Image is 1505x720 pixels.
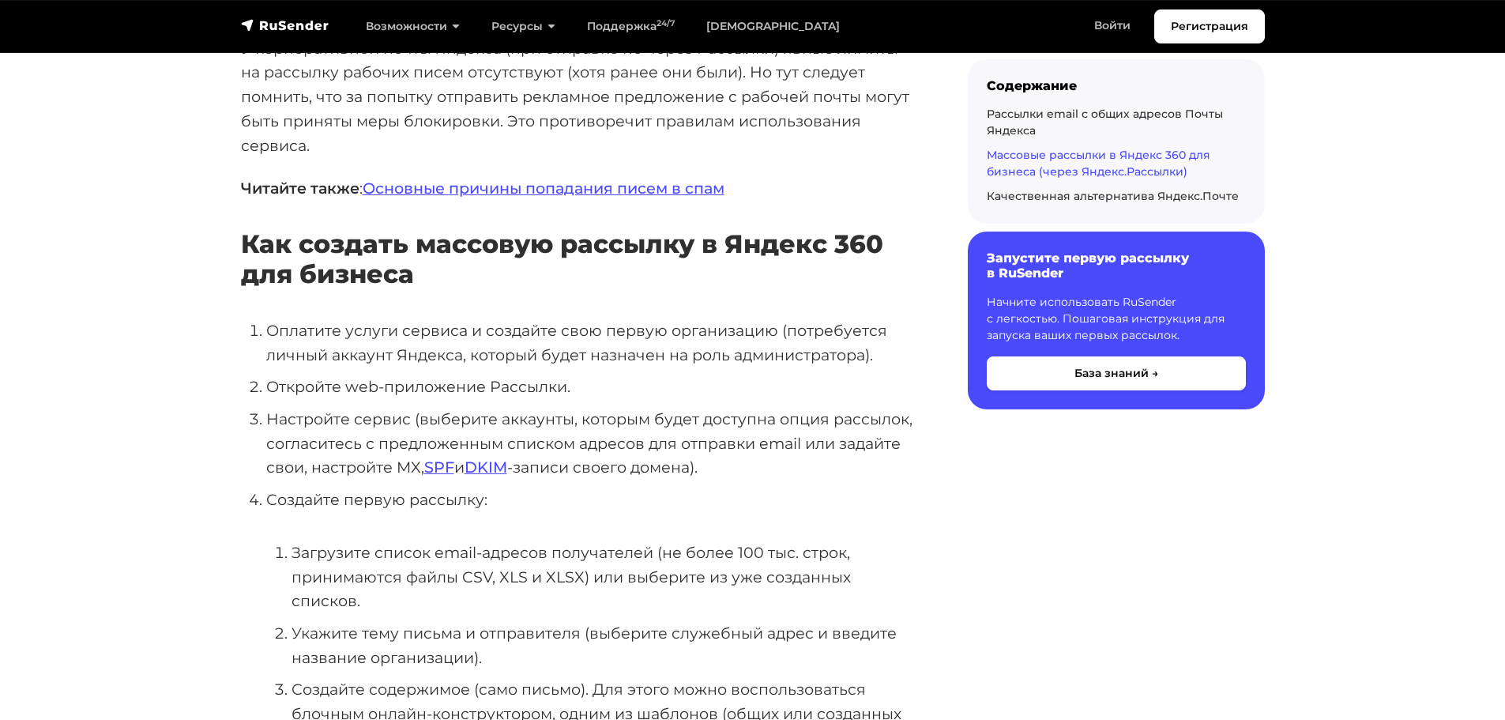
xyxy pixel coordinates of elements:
[241,36,917,158] p: У корпоративной почты Яндекса (при отправке не через Рассылки) явные лимиты на рассылку рабочих п...
[241,229,917,290] h3: Как создать массовую рассылку в Яндекс 360 для бизнеса
[363,179,724,198] a: Основные причины попадания писем в спам
[424,458,454,477] a: SPF
[266,319,917,367] li: Оплатите услуги сервиса и создайте свою первую организацию (потребуется личный аккаунт Яндекса, к...
[241,176,917,201] p: :
[987,294,1246,344] p: Начните использовать RuSender с легкостью. Пошаговая инструкция для запуска ваших первых рассылок.
[987,148,1210,179] a: Массовые рассылки в Яндекс 360 для бизнеса (через Яндекс.Рассылки)
[241,17,329,33] img: RuSender
[266,407,917,480] li: Настройте сервис (выберите аккаунты, которым будет доступна опция рассылок, согласитесь с предлож...
[987,251,1246,281] h6: Запустите первую рассылку в RuSender
[266,375,917,399] li: Откройте web-приложение Рассылки.
[1154,9,1265,43] a: Регистрация
[292,541,917,613] li: Загрузите список email-адресов получателей (не более 100 тыс. строк, принимаются файлы CSV, XLS и...
[987,356,1246,390] button: База знаний →
[968,232,1265,409] a: Запустите первую рассылку в RuSender Начните использовать RuSender с легкостью. Пошаговая инструк...
[241,179,359,198] strong: Читайте также
[1078,9,1146,42] a: Войти
[350,10,476,43] a: Возможности
[292,621,917,669] li: Укажите тему письма и отправителя (выберите служебный адрес и введите название организации).
[657,18,675,28] sup: 24/7
[987,107,1223,138] a: Рассылки email с общих адресов Почты Яндекса
[690,10,856,43] a: [DEMOGRAPHIC_DATA]
[571,10,690,43] a: Поддержка24/7
[476,10,571,43] a: Ресурсы
[987,78,1246,93] div: Содержание
[987,189,1239,203] a: Качественная альтернатива Яндекс.Почте
[465,458,507,477] a: DKIM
